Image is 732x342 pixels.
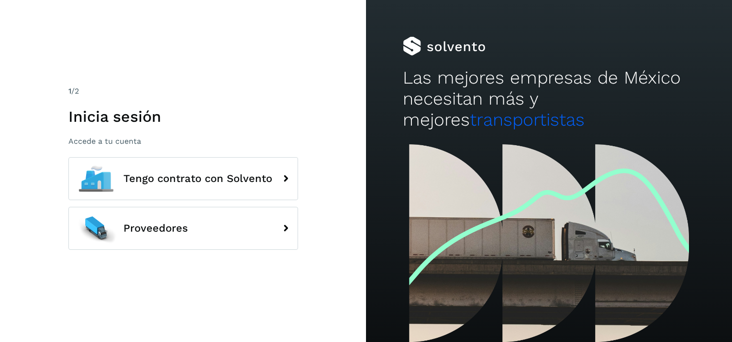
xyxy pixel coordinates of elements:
[470,109,585,130] span: transportistas
[123,223,188,234] span: Proveedores
[68,86,71,96] span: 1
[403,67,696,131] h2: Las mejores empresas de México necesitan más y mejores
[68,85,298,97] div: /2
[68,207,298,250] button: Proveedores
[68,107,298,126] h1: Inicia sesión
[123,173,272,184] span: Tengo contrato con Solvento
[68,157,298,200] button: Tengo contrato con Solvento
[68,137,298,146] p: Accede a tu cuenta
